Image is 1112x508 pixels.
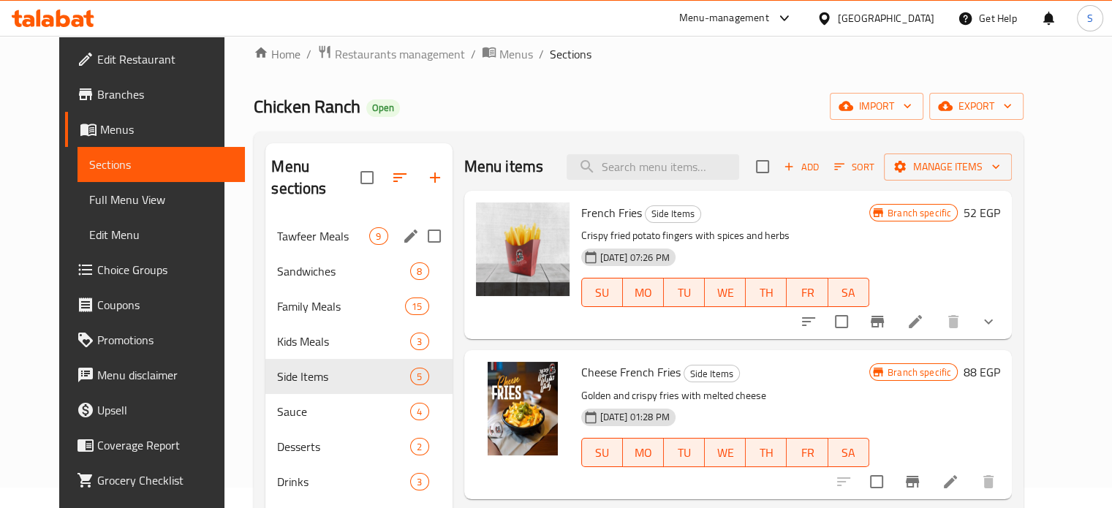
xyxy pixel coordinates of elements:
div: items [369,227,387,245]
div: Family Meals15 [265,289,452,324]
input: search [567,154,739,180]
button: FR [787,438,828,467]
h2: Menu sections [271,156,360,200]
span: Branch specific [882,365,957,379]
div: Sauce4 [265,394,452,429]
a: Edit menu item [942,473,959,490]
span: MO [629,442,658,463]
span: Open [366,102,400,114]
span: 15 [406,300,428,314]
div: items [410,368,428,385]
button: import [830,93,923,120]
button: sort-choices [791,304,826,339]
span: Side Items [277,368,410,385]
div: items [410,438,428,455]
span: TU [670,442,699,463]
button: Manage items [884,153,1012,181]
div: Sandwiches8 [265,254,452,289]
button: Add [778,156,825,178]
a: Menu disclaimer [65,357,245,393]
span: WE [711,282,740,303]
span: 5 [411,370,428,384]
div: Desserts2 [265,429,452,464]
div: Drinks3 [265,464,452,499]
span: Manage items [896,158,1000,176]
a: Menus [482,45,533,64]
span: Sort sections [382,160,417,195]
span: Side Items [684,365,739,382]
span: export [941,97,1012,115]
span: Menu disclaimer [97,366,233,384]
span: Sandwiches [277,262,410,280]
a: Edit Menu [77,217,245,252]
a: Coverage Report [65,428,245,463]
button: MO [623,278,664,307]
span: Sort items [825,156,884,178]
button: TU [664,278,705,307]
span: Side Items [646,205,700,222]
span: Drinks [277,473,410,490]
span: Menus [499,45,533,63]
img: Cheese French Fries [476,362,570,455]
h6: 52 EGP [964,202,1000,223]
span: 9 [370,230,387,243]
span: 4 [411,405,428,419]
a: Menus [65,112,245,147]
button: TU [664,438,705,467]
button: delete [971,464,1006,499]
p: Crispy fried potato fingers with spices and herbs [581,227,869,245]
span: Add [782,159,821,175]
span: Cheese French Fries [581,361,681,383]
span: Full Menu View [89,191,233,208]
button: export [929,93,1024,120]
div: Kids Meals3 [265,324,452,359]
span: SU [588,442,617,463]
button: show more [971,304,1006,339]
li: / [539,45,544,63]
span: Branch specific [882,206,957,220]
div: Tawfeer Meals9edit [265,219,452,254]
span: Family Meals [277,297,405,315]
span: Restaurants management [335,45,465,63]
a: Sections [77,147,245,182]
button: SA [828,438,869,467]
nav: breadcrumb [254,45,1024,64]
a: Promotions [65,322,245,357]
span: Kids Meals [277,333,410,350]
span: TH [752,442,781,463]
span: Add item [778,156,825,178]
button: SA [828,278,869,307]
button: TH [746,278,787,307]
button: SU [581,438,623,467]
span: TH [752,282,781,303]
span: Sort [834,159,874,175]
a: Coupons [65,287,245,322]
a: Choice Groups [65,252,245,287]
span: FR [793,282,822,303]
span: SA [834,282,863,303]
span: Select section [747,151,778,182]
button: Branch-specific-item [895,464,930,499]
span: 3 [411,475,428,489]
a: Edit Restaurant [65,42,245,77]
div: Open [366,99,400,117]
button: delete [936,304,971,339]
span: SA [834,442,863,463]
h2: Menu items [464,156,544,178]
span: Select to update [826,306,857,337]
span: Desserts [277,438,410,455]
span: Sections [550,45,591,63]
a: Branches [65,77,245,112]
button: Add section [417,160,453,195]
span: Upsell [97,401,233,419]
span: Sauce [277,403,410,420]
span: Edit Menu [89,226,233,243]
div: items [410,403,428,420]
span: WE [711,442,740,463]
